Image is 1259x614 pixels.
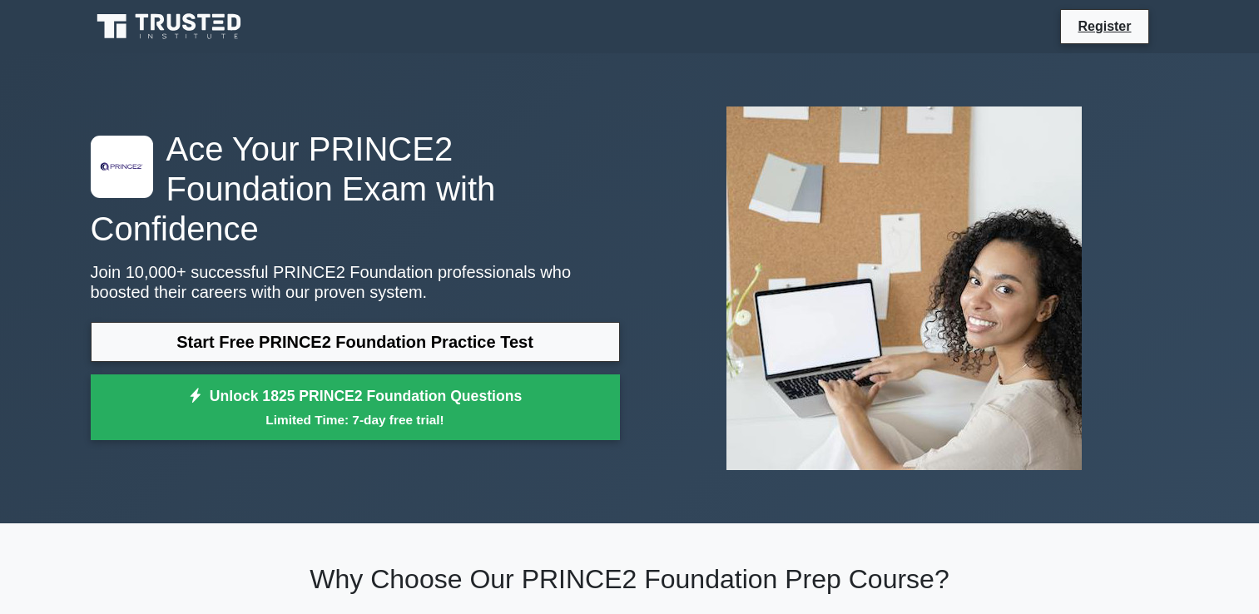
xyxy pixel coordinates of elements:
h2: Why Choose Our PRINCE2 Foundation Prep Course? [91,563,1169,595]
a: Unlock 1825 PRINCE2 Foundation QuestionsLimited Time: 7-day free trial! [91,374,620,441]
h1: Ace Your PRINCE2 Foundation Exam with Confidence [91,129,620,249]
a: Start Free PRINCE2 Foundation Practice Test [91,322,620,362]
p: Join 10,000+ successful PRINCE2 Foundation professionals who boosted their careers with our prove... [91,262,620,302]
a: Register [1068,16,1141,37]
small: Limited Time: 7-day free trial! [112,410,599,429]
